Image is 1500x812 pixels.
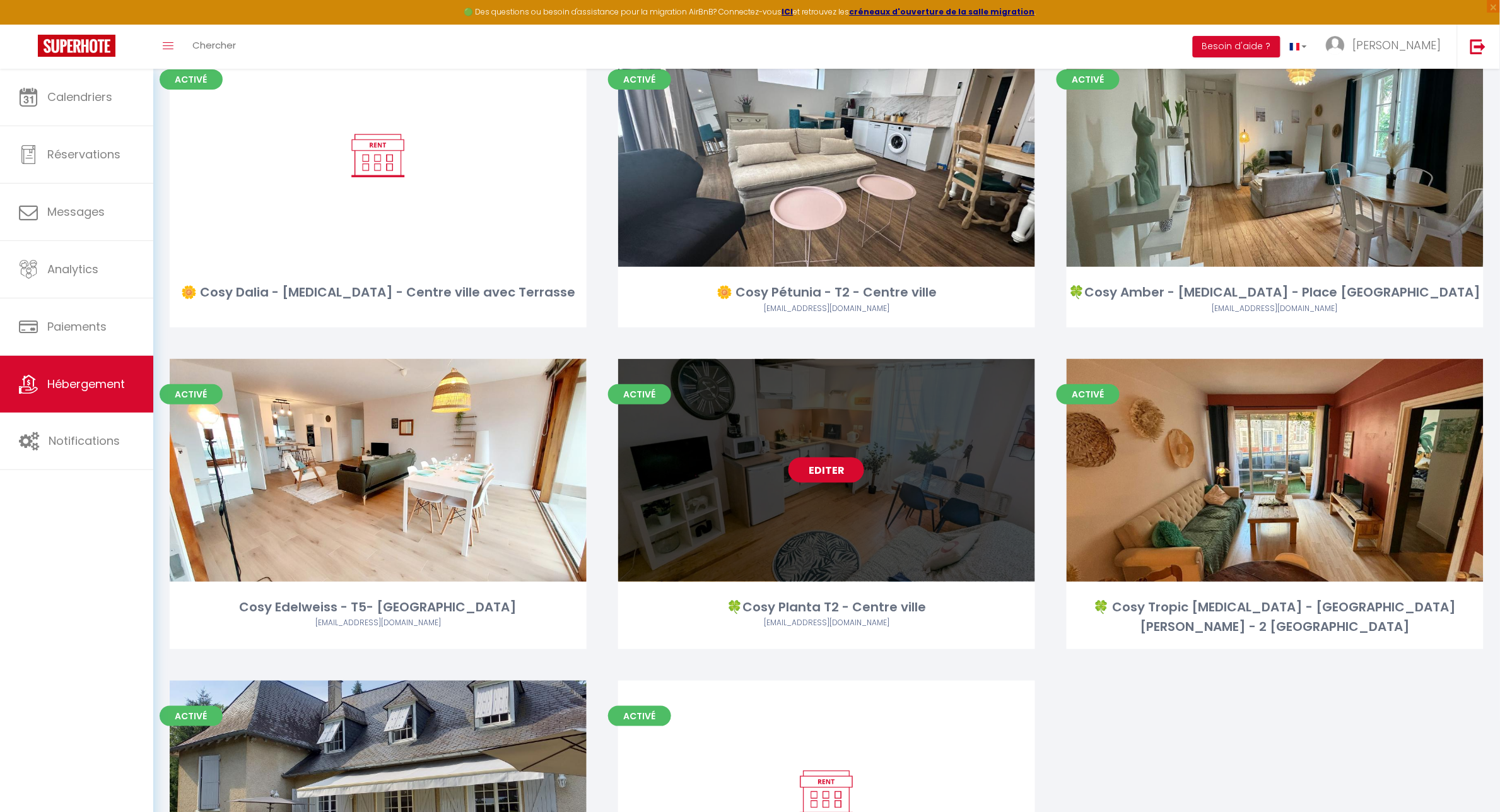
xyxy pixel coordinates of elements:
div: Airbnb [618,617,1035,629]
a: Editer [788,457,864,483]
span: Messages [47,204,105,220]
button: Besoin d'aide ? [1193,36,1280,57]
span: Hébergement [47,376,125,392]
div: Airbnb [618,303,1035,315]
span: [PERSON_NAME] [1353,37,1441,53]
div: 🍀Cosy Amber - [MEDICAL_DATA] - Place [GEOGRAPHIC_DATA] [1067,283,1484,302]
div: 🌼 Cosy Pétunia - T2 - Centre ville [618,283,1035,302]
span: Activé [608,69,671,90]
span: Chercher [192,38,236,52]
span: Activé [608,384,671,404]
button: Ouvrir le widget de chat LiveChat [10,5,48,43]
a: ICI [782,6,794,17]
span: Activé [608,706,671,726]
div: 🍀Cosy Planta T2 - Centre ville [618,597,1035,617]
div: Cosy Edelweiss - T5- [GEOGRAPHIC_DATA] [170,597,587,617]
a: Chercher [183,25,245,69]
div: 🌼 Cosy Dalia - [MEDICAL_DATA] - Centre ville avec Terrasse [170,283,587,302]
span: Activé [1057,69,1120,90]
a: créneaux d'ouverture de la salle migration [850,6,1035,17]
span: Paiements [47,319,107,334]
span: Activé [160,384,223,404]
span: Activé [1057,384,1120,404]
img: Super Booking [38,35,115,57]
div: 🍀 Cosy Tropic [MEDICAL_DATA] - [GEOGRAPHIC_DATA][PERSON_NAME] - 2 [GEOGRAPHIC_DATA] [1067,597,1484,637]
a: ... [PERSON_NAME] [1316,25,1457,69]
span: Analytics [47,261,98,277]
div: Airbnb [1067,303,1484,315]
span: Calendriers [47,89,112,105]
img: logout [1470,38,1486,54]
span: Activé [160,706,223,726]
img: ... [1326,36,1345,55]
span: Notifications [49,433,120,449]
div: Airbnb [170,617,587,629]
span: Activé [160,69,223,90]
span: Réservations [47,146,120,162]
